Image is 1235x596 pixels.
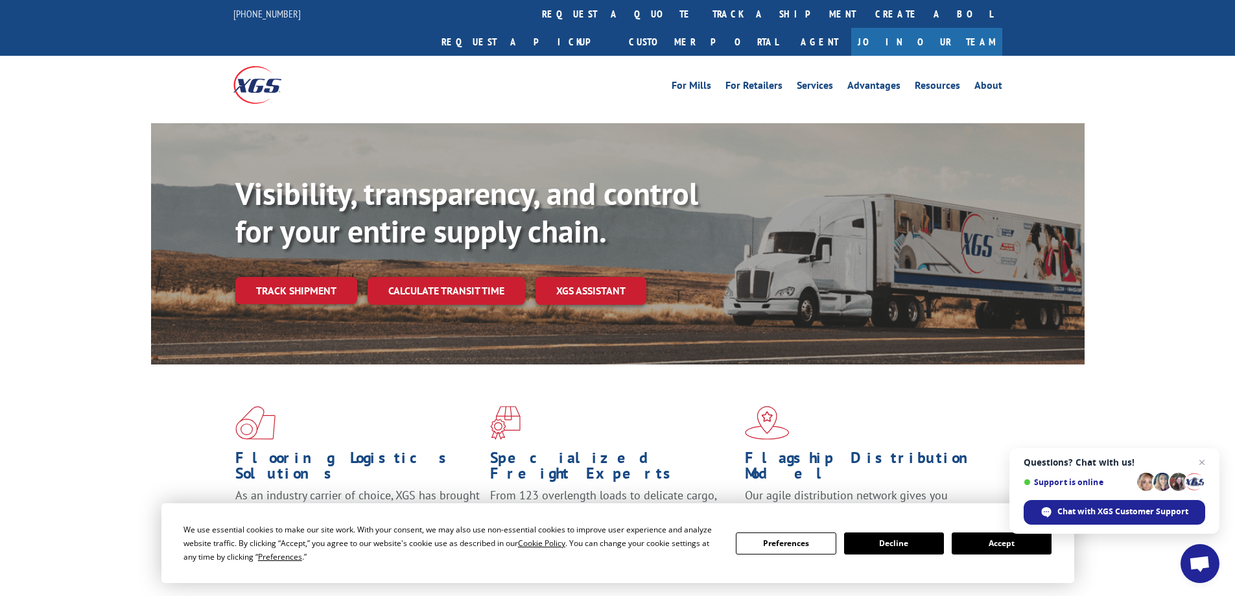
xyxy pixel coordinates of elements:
a: Join Our Team [851,28,1002,56]
a: XGS ASSISTANT [535,277,646,305]
a: Resources [915,80,960,95]
div: We use essential cookies to make our site work. With your consent, we may also use non-essential ... [183,523,720,564]
a: [PHONE_NUMBER] [233,7,301,20]
span: As an industry carrier of choice, XGS has brought innovation and dedication to flooring logistics... [235,488,480,534]
img: xgs-icon-total-supply-chain-intelligence-red [235,406,276,440]
a: Advantages [847,80,900,95]
span: Questions? Chat with us! [1024,457,1205,468]
span: Chat with XGS Customer Support [1057,506,1188,518]
h1: Flagship Distribution Model [745,450,990,488]
span: Close chat [1194,455,1210,470]
h1: Flooring Logistics Solutions [235,450,480,488]
h1: Specialized Freight Experts [490,450,735,488]
img: xgs-icon-focused-on-flooring-red [490,406,521,440]
b: Visibility, transparency, and control for your entire supply chain. [235,173,698,251]
a: About [974,80,1002,95]
span: Cookie Policy [518,538,565,549]
a: Agent [788,28,851,56]
div: Cookie Consent Prompt [161,503,1074,583]
a: Services [797,80,833,95]
a: Customer Portal [619,28,788,56]
p: From 123 overlength loads to delicate cargo, our experienced staff knows the best way to move you... [490,488,735,545]
button: Preferences [736,532,836,554]
a: Calculate transit time [368,277,525,305]
button: Accept [952,532,1052,554]
div: Chat with XGS Customer Support [1024,500,1205,525]
div: Open chat [1181,544,1219,583]
a: For Retailers [725,80,782,95]
button: Decline [844,532,944,554]
a: Request a pickup [432,28,619,56]
span: Support is online [1024,477,1133,487]
a: Track shipment [235,277,357,304]
img: xgs-icon-flagship-distribution-model-red [745,406,790,440]
span: Preferences [258,551,302,562]
a: For Mills [672,80,711,95]
span: Our agile distribution network gives you nationwide inventory management on demand. [745,488,983,518]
